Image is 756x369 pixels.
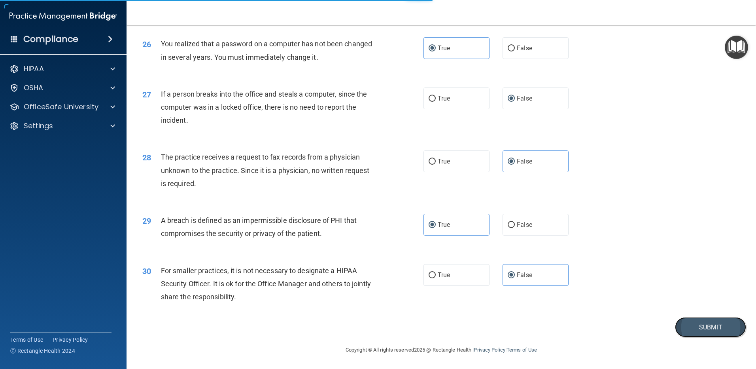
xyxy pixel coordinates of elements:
[53,336,88,344] a: Privacy Policy
[142,40,151,49] span: 26
[24,83,43,93] p: OSHA
[438,271,450,279] span: True
[9,83,115,93] a: OSHA
[9,8,117,24] img: PMB logo
[716,314,747,344] iframe: Drift Widget Chat Controller
[161,153,370,187] span: The practice receives a request to fax records from a physician unknown to the practice. Since it...
[23,34,78,45] h4: Compliance
[675,317,746,337] button: Submit
[438,158,450,165] span: True
[161,266,371,301] span: For smaller practices, it is not necessary to designate a HIPAA Security Officer. It is ok for th...
[429,272,436,278] input: True
[438,95,450,102] span: True
[438,44,450,52] span: True
[142,216,151,226] span: 29
[24,64,44,74] p: HIPAA
[508,272,515,278] input: False
[9,102,115,112] a: OfficeSafe University
[517,158,532,165] span: False
[429,222,436,228] input: True
[517,44,532,52] span: False
[438,221,450,228] span: True
[142,90,151,99] span: 27
[10,336,43,344] a: Terms of Use
[429,46,436,51] input: True
[429,96,436,102] input: True
[161,90,367,124] span: If a person breaks into the office and steals a computer, since the computer was in a locked offi...
[142,266,151,276] span: 30
[508,46,515,51] input: False
[161,216,357,238] span: A breach is defined as an impermissible disclosure of PHI that compromises the security or privac...
[508,222,515,228] input: False
[161,40,372,61] span: You realized that a password on a computer has not been changed in several years. You must immedi...
[508,159,515,165] input: False
[725,36,748,59] button: Open Resource Center
[10,347,75,355] span: Ⓒ Rectangle Health 2024
[24,121,53,131] p: Settings
[429,159,436,165] input: True
[297,337,586,363] div: Copyright © All rights reserved 2025 @ Rectangle Health | |
[517,271,532,279] span: False
[517,221,532,228] span: False
[9,121,115,131] a: Settings
[507,347,537,353] a: Terms of Use
[517,95,532,102] span: False
[508,96,515,102] input: False
[474,347,505,353] a: Privacy Policy
[9,64,115,74] a: HIPAA
[142,153,151,162] span: 28
[24,102,98,112] p: OfficeSafe University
